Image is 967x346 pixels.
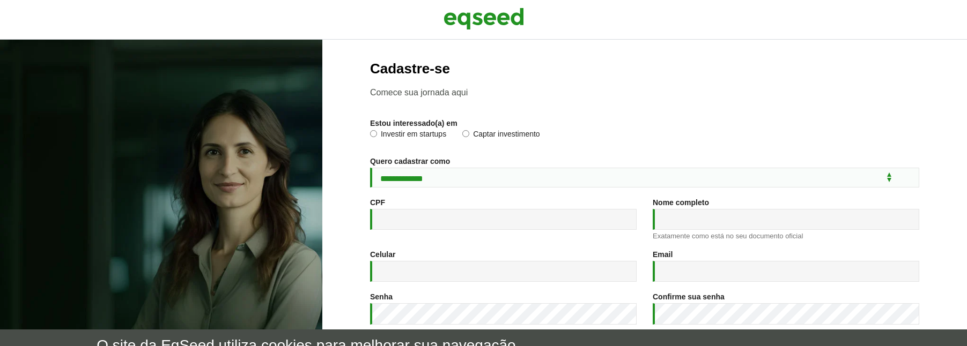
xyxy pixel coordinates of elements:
[370,87,919,97] p: Comece sua jornada aqui
[370,251,395,258] label: Celular
[370,130,446,141] label: Investir em startups
[370,293,393,300] label: Senha
[370,119,457,127] label: Estou interessado(a) em
[653,251,673,258] label: Email
[370,199,385,206] label: CPF
[444,5,524,32] img: EqSeed Logo
[462,130,540,141] label: Captar investimento
[653,293,725,300] label: Confirme sua senha
[462,130,469,137] input: Captar investimento
[653,199,709,206] label: Nome completo
[653,232,919,239] div: Exatamente como está no seu documento oficial
[370,130,377,137] input: Investir em startups
[370,157,450,165] label: Quero cadastrar como
[370,61,919,77] h2: Cadastre-se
